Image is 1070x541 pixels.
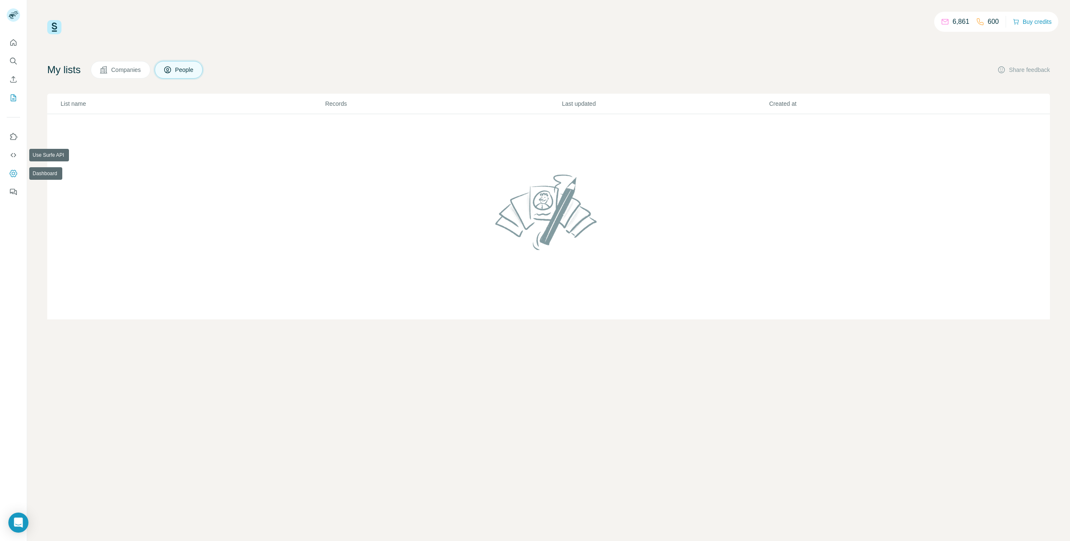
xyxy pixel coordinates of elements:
button: Use Surfe on LinkedIn [7,129,20,144]
p: Last updated [562,100,768,108]
p: List name [61,100,324,108]
p: 600 [988,17,999,27]
p: Records [325,100,561,108]
button: Search [7,54,20,69]
button: Buy credits [1013,16,1052,28]
div: Open Intercom Messenger [8,513,28,533]
p: Created at [769,100,976,108]
button: Enrich CSV [7,72,20,87]
button: My lists [7,90,20,105]
button: Share feedback [997,66,1050,74]
h4: My lists [47,63,81,77]
span: People [175,66,194,74]
button: Feedback [7,184,20,199]
button: Dashboard [7,166,20,181]
button: Quick start [7,35,20,50]
button: Use Surfe API [7,148,20,163]
img: No lists found [492,167,606,257]
span: Companies [111,66,142,74]
p: 6,861 [953,17,969,27]
img: Surfe Logo [47,20,61,34]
